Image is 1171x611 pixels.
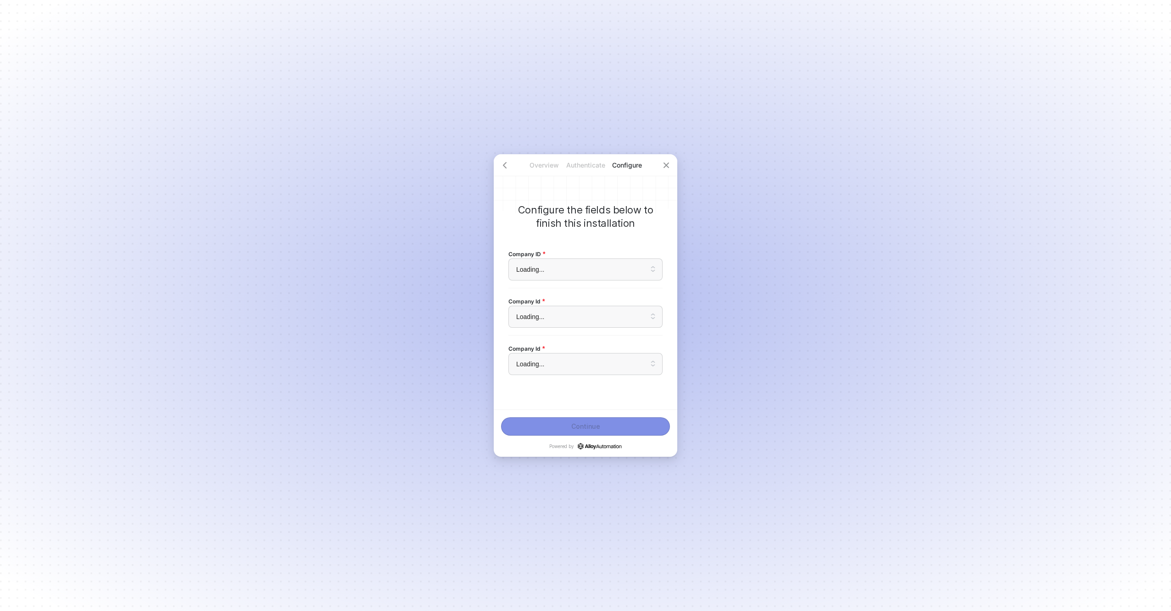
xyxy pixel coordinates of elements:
[578,443,622,449] a: icon-success
[508,203,663,230] p: Configure the fields below to finish this installation
[508,345,545,353] span: Company Id
[524,161,565,170] p: Overview
[501,162,508,169] span: icon-arrow-left
[565,161,606,170] p: Authenticate
[606,161,647,170] p: Configure
[501,417,670,436] button: Continue
[516,310,655,324] span: Loading...
[516,263,655,276] span: Loading...
[508,297,545,305] span: Company Id
[516,357,655,371] span: Loading...
[549,443,622,449] p: Powered by
[508,250,545,258] span: Company ID
[663,162,670,169] span: icon-close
